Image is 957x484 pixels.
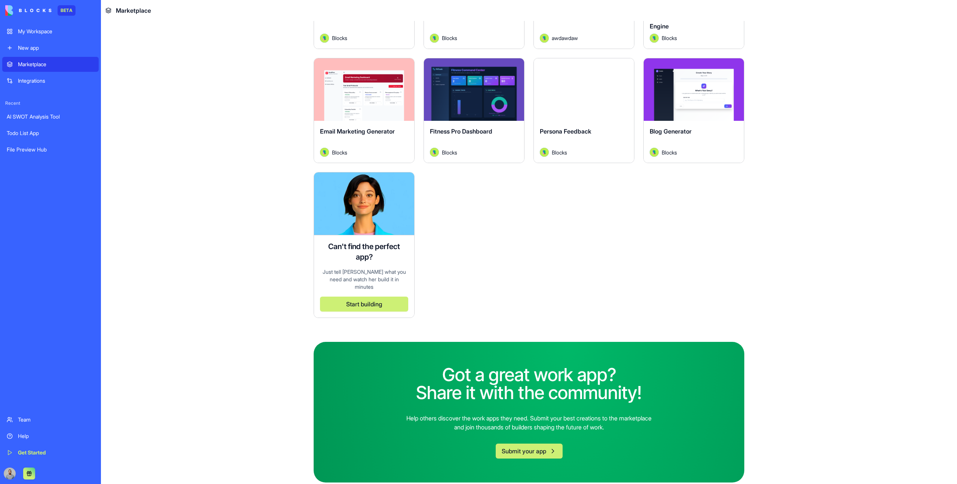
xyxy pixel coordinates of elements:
[2,100,99,106] span: Recent
[540,148,549,157] img: Avatar
[320,13,408,34] div: Construction Manager
[650,13,738,34] div: HubSpot Lead Intelligence Engine
[18,61,94,68] div: Marketplace
[18,28,94,35] div: My Workspace
[533,58,634,163] a: Persona FeedbackAvatarBlocks
[116,6,151,15] span: Marketplace
[540,128,591,135] span: Persona Feedback
[403,414,655,432] p: Help others discover the work apps they need. Submit your best creations to the marketplace and j...
[496,444,563,459] button: Submit your app
[430,13,518,34] div: [DATE]-to-Slack Summarizer
[5,5,52,16] img: logo
[2,142,99,157] a: File Preview Hub
[540,13,628,34] div: PDF Viewer
[58,5,76,16] div: BETA
[5,5,76,16] a: BETA
[442,148,457,156] span: Blocks
[540,127,628,148] div: Persona Feedback
[430,128,492,135] span: Fitness Pro Dashboard
[314,58,415,163] a: Email Marketing GeneratorAvatarBlocks
[662,34,677,42] span: Blocks
[314,172,414,235] img: Ella AI assistant
[2,445,99,460] a: Get Started
[650,148,659,157] img: Avatar
[320,268,408,291] div: Just tell [PERSON_NAME] what you need and watch her build it in minutes
[2,57,99,72] a: Marketplace
[2,126,99,141] a: Todo List App
[416,366,642,402] h2: Got a great work app? Share it with the community!
[320,297,408,312] button: Start building
[430,13,509,21] span: [DATE]-to-Slack Summarizer
[430,34,439,43] img: Avatar
[650,34,659,43] img: Avatar
[18,432,94,440] div: Help
[18,77,94,85] div: Integrations
[2,40,99,55] a: New app
[2,429,99,444] a: Help
[18,44,94,52] div: New app
[320,13,382,21] span: Construction Manager
[320,128,395,135] span: Email Marketing Generator
[650,128,692,135] span: Blog Generator
[442,34,457,42] span: Blocks
[662,148,677,156] span: Blocks
[320,148,329,157] img: Avatar
[4,468,16,480] img: image_123650291_bsq8ao.jpg
[320,241,408,262] h4: Can't find the perfect app?
[332,34,347,42] span: Blocks
[7,113,94,120] div: AI SWOT Analysis Tool
[552,34,578,42] span: awdawdaw
[320,127,408,148] div: Email Marketing Generator
[18,416,94,423] div: Team
[2,109,99,124] a: AI SWOT Analysis Tool
[320,34,329,43] img: Avatar
[2,24,99,39] a: My Workspace
[650,13,723,30] span: HubSpot Lead Intelligence Engine
[643,58,744,163] a: Blog GeneratorAvatarBlocks
[2,412,99,427] a: Team
[18,449,94,456] div: Get Started
[540,34,549,43] img: Avatar
[7,146,94,153] div: File Preview Hub
[424,58,524,163] a: Fitness Pro DashboardAvatarBlocks
[540,13,572,21] span: PDF Viewer
[2,73,99,88] a: Integrations
[430,148,439,157] img: Avatar
[650,127,738,148] div: Blog Generator
[314,172,415,318] a: Ella AI assistantCan't find the perfect app?Just tell [PERSON_NAME] what you need and watch her b...
[552,148,567,156] span: Blocks
[332,148,347,156] span: Blocks
[7,129,94,137] div: Todo List App
[430,127,518,148] div: Fitness Pro Dashboard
